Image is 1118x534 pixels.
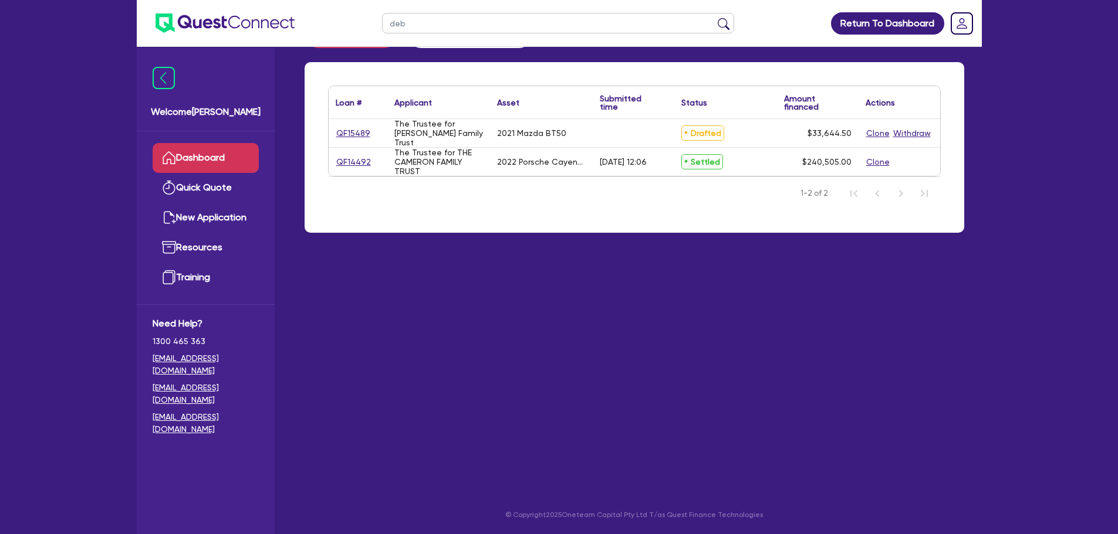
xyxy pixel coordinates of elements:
div: The Trustee for [PERSON_NAME] Family Trust [394,119,483,147]
span: Drafted [681,125,724,141]
a: [EMAIL_ADDRESS][DOMAIN_NAME] [153,352,259,377]
a: Training [153,263,259,292]
a: New Application [153,203,259,233]
input: Search by name, application ID or mobile number... [382,13,734,33]
span: $33,644.50 [808,128,852,138]
button: Clone [866,127,890,140]
div: Loan # [336,98,362,107]
a: [EMAIL_ADDRESS][DOMAIN_NAME] [153,411,259,436]
button: Next Page [889,182,913,205]
div: The Trustee for THE CAMERON FAMILY TRUST [394,148,483,176]
a: Dashboard [153,143,259,173]
button: Last Page [913,182,936,205]
a: QF14492 [336,155,371,169]
div: Asset [497,98,519,107]
span: 1-2 of 2 [800,188,828,199]
button: First Page [842,182,866,205]
div: 2022 Porsche Cayenne GTS Coupe [497,157,586,166]
span: $240,505.00 [802,157,852,166]
img: resources [162,240,176,254]
img: training [162,270,176,284]
a: QF15489 [336,127,371,140]
div: Status [681,98,707,107]
img: icon-menu-close [153,67,175,89]
div: Actions [866,98,895,107]
div: Amount financed [784,94,852,111]
a: Quick Quote [153,173,259,203]
img: quest-connect-logo-blue [156,13,295,33]
span: 1300 465 363 [153,335,259,348]
button: Previous Page [866,182,889,205]
div: 2021 Mazda BT50 [497,128,566,138]
div: Applicant [394,98,432,107]
p: © Copyright 2025 Oneteam Capital Pty Ltd T/as Quest Finance Technologies [296,509,972,520]
button: Clone [866,155,890,169]
img: quick-quote [162,181,176,195]
a: Return To Dashboard [831,12,944,35]
button: Withdraw [893,127,931,140]
img: new-application [162,210,176,225]
span: Settled [681,154,723,169]
a: Resources [153,233,259,263]
div: Submitted time [600,94,657,111]
div: [DATE] 12:06 [600,157,647,166]
a: Dropdown toggle [947,8,977,39]
span: Need Help? [153,317,259,331]
a: [EMAIL_ADDRESS][DOMAIN_NAME] [153,382,259,406]
span: Welcome [PERSON_NAME] [151,105,261,119]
